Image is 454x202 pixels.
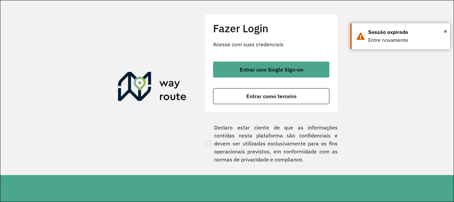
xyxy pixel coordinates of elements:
img: Roteirizador AmbevTech [118,72,186,104]
label: Declaro estar ciente de que as informações contidas nesta plataforma são confidenciais e devem se... [205,123,338,163]
p: Acesse com suas credenciais [213,40,329,48]
div: Entre novamente [368,36,445,44]
h2: Fazer Login [213,22,329,35]
span: Entrar com Single Sign-on [240,67,303,72]
span: × [444,26,447,36]
button: button [213,62,329,78]
div: Sessão expirada [368,28,445,36]
button: Close [444,26,447,36]
button: button [213,88,329,104]
span: Entrar como terceiro [246,94,296,99]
